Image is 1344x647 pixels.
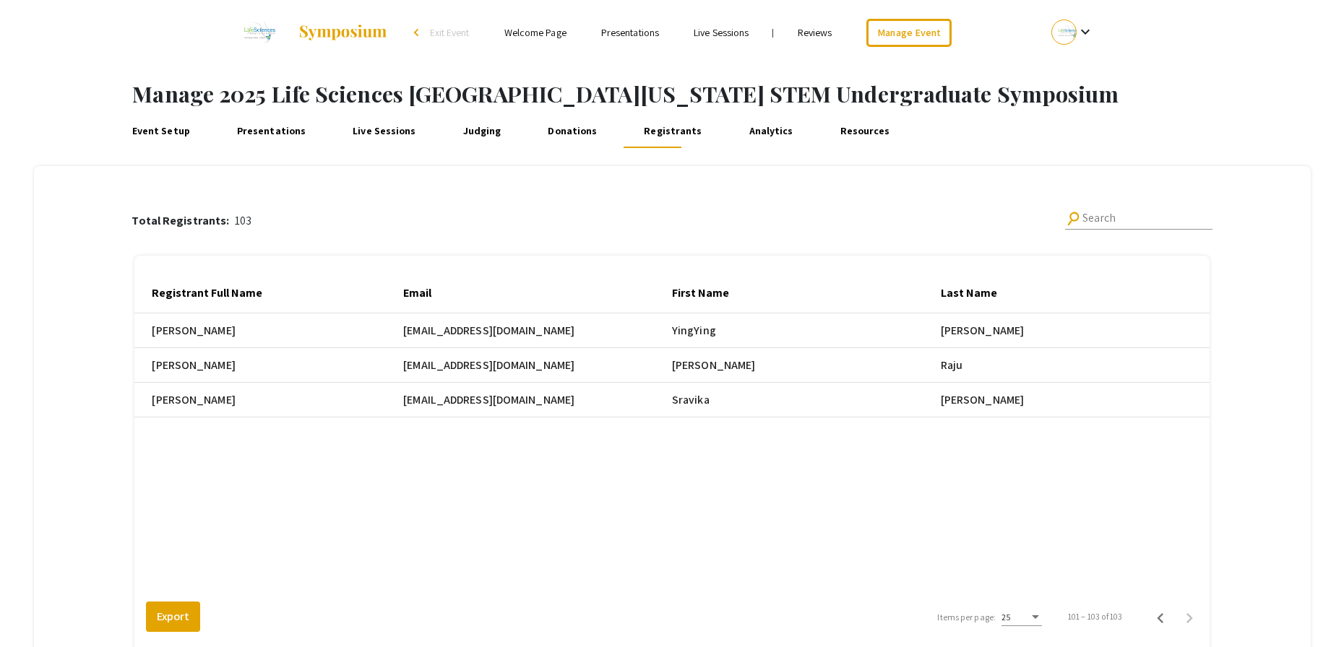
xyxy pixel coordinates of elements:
img: Symposium by ForagerOne [298,24,388,41]
mat-cell: [EMAIL_ADDRESS][DOMAIN_NAME] [403,313,672,348]
div: Registrant Full Name [152,285,262,302]
div: Last Name [941,285,997,302]
div: Items per page: [937,611,996,624]
h1: Manage 2025 Life Sciences [GEOGRAPHIC_DATA][US_STATE] STEM Undergraduate Symposium [132,81,1344,107]
div: 103 [132,212,251,230]
span: [PERSON_NAME] [941,322,1024,339]
iframe: Chat [11,582,61,636]
div: First Name [672,285,729,302]
a: Welcome Page [504,26,567,39]
a: Registrants [641,113,705,148]
a: Presentations [601,26,659,39]
div: 101 – 103 of 103 [1068,610,1123,623]
a: Manage Event [866,19,952,47]
span: 25 [1001,612,1011,622]
div: Email [403,285,444,302]
span: YingYing [672,322,716,339]
img: 2025 Life Sciences South Florida STEM Undergraduate Symposium [235,14,283,51]
mat-icon: Expand account dropdown [1077,23,1094,40]
mat-cell: [EMAIL_ADDRESS][DOMAIN_NAME] [403,348,672,383]
a: Live Sessions [350,113,420,148]
mat-cell: [EMAIL_ADDRESS][DOMAIN_NAME] [403,383,672,417]
div: Last Name [941,285,1010,302]
div: arrow_back_ios [414,28,423,37]
div: Email [403,285,431,302]
button: Next page [1175,602,1204,631]
mat-cell: [PERSON_NAME] [134,348,403,383]
a: Presentations [233,113,309,148]
a: Reviews [798,26,832,39]
a: Analytics [746,113,796,148]
button: Export [146,602,200,632]
span: [PERSON_NAME] [941,391,1024,409]
div: First Name [672,285,742,302]
a: Donations [545,113,600,148]
mat-cell: [PERSON_NAME] [134,383,403,417]
a: Event Setup [129,113,193,148]
button: Expand account dropdown [1036,16,1109,48]
a: Judging [460,113,504,148]
a: Live Sessions [694,26,749,39]
mat-cell: [PERSON_NAME] [134,313,403,348]
mat-icon: Search [1064,209,1083,228]
button: Previous page [1146,602,1175,631]
a: 2025 Life Sciences South Florida STEM Undergraduate Symposium [235,14,388,51]
span: Sravika [672,391,710,409]
div: Registrant Full Name [152,285,275,302]
span: Exit Event [430,26,470,39]
span: Raju [941,357,962,374]
p: Total Registrants: [132,212,235,230]
li: | [766,26,780,39]
span: [PERSON_NAME] [672,357,755,374]
a: Resources [837,113,893,148]
mat-select: Items per page: [1001,612,1042,622]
